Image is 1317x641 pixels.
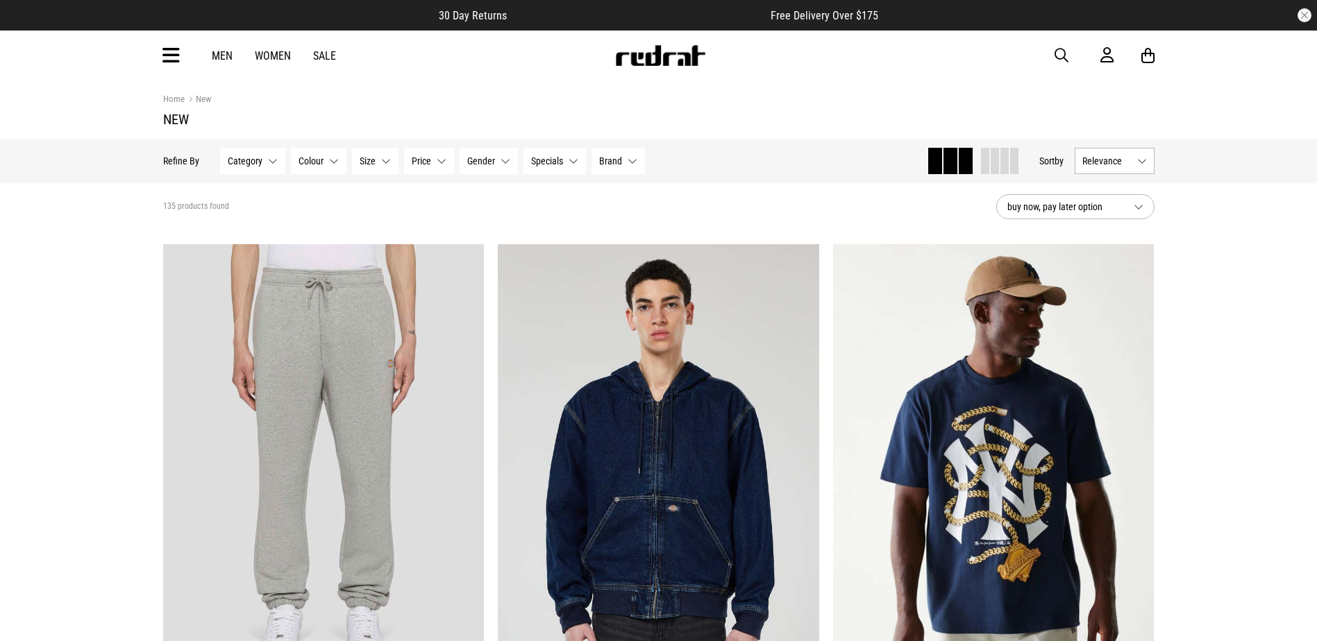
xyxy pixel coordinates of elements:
[352,148,399,174] button: Size
[439,9,507,22] span: 30 Day Returns
[228,155,262,166] span: Category
[163,155,199,166] p: Refine By
[592,148,645,174] button: Brand
[185,94,211,107] a: New
[163,94,185,104] a: Home
[1039,153,1064,169] button: Sortby
[163,111,1155,128] h1: New
[212,49,233,62] a: Men
[614,45,706,66] img: Redrat logo
[1055,155,1064,166] span: by
[599,155,622,166] span: Brand
[467,155,495,166] span: Gender
[460,148,518,174] button: Gender
[771,9,878,22] span: Free Delivery Over $175
[291,148,346,174] button: Colour
[996,194,1155,219] button: buy now, pay later option
[535,8,743,22] iframe: Customer reviews powered by Trustpilot
[299,155,324,166] span: Colour
[1082,155,1132,166] span: Relevance
[1007,198,1123,215] span: buy now, pay later option
[523,148,586,174] button: Specials
[1075,148,1155,174] button: Relevance
[360,155,376,166] span: Size
[404,148,454,174] button: Price
[255,49,291,62] a: Women
[313,49,336,62] a: Sale
[412,155,431,166] span: Price
[531,155,563,166] span: Specials
[163,201,229,212] span: 135 products found
[220,148,285,174] button: Category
